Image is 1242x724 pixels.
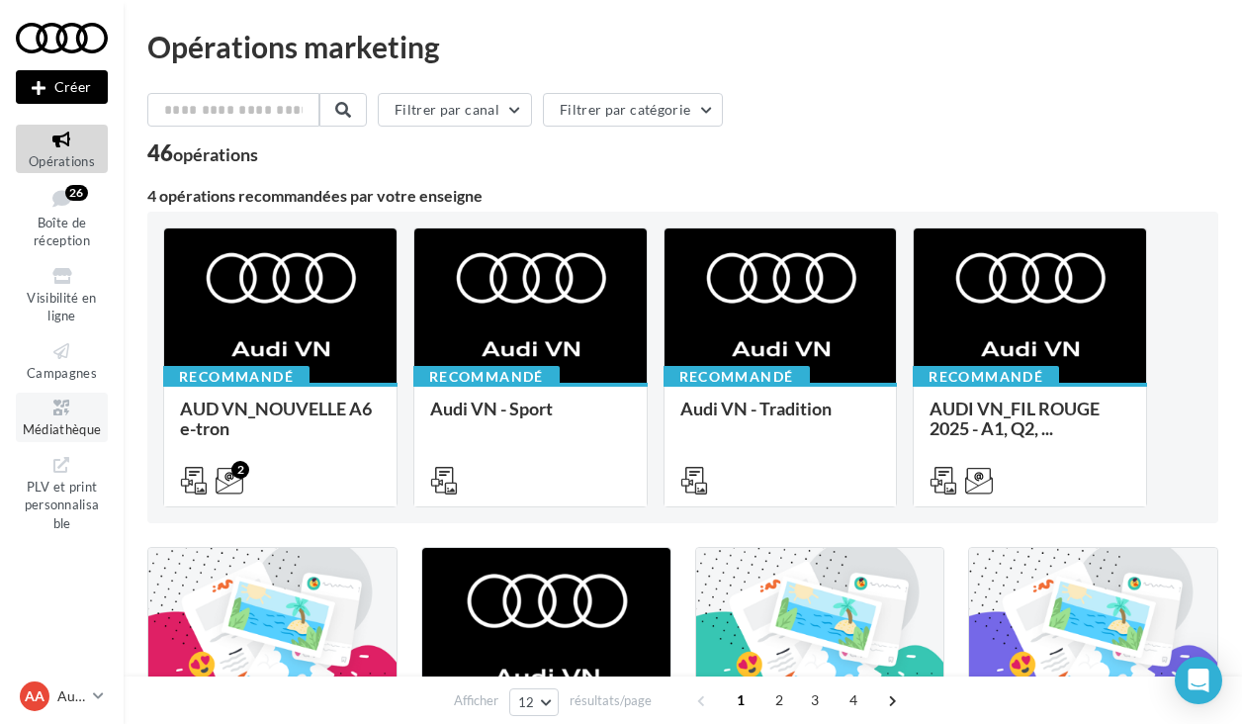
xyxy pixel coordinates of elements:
a: Campagnes [16,336,108,385]
span: Campagnes [27,365,97,381]
div: Opérations marketing [147,32,1218,61]
a: Opérations [16,125,108,173]
div: Nouvelle campagne [16,70,108,104]
div: Recommandé [163,366,310,388]
span: Visibilité en ligne [27,290,96,324]
p: Audi [GEOGRAPHIC_DATA] [57,686,85,706]
span: PLV et print personnalisable [25,475,100,531]
div: Recommandé [664,366,810,388]
span: AUD VN_NOUVELLE A6 e-tron [180,398,372,439]
span: Audi VN - Tradition [680,398,832,419]
span: AUDI VN_FIL ROUGE 2025 - A1, Q2, ... [930,398,1100,439]
div: Recommandé [413,366,560,388]
span: Boîte de réception [34,215,90,249]
span: résultats/page [570,691,652,710]
div: Open Intercom Messenger [1175,657,1222,704]
a: AA Audi [GEOGRAPHIC_DATA] [16,678,108,715]
div: Recommandé [913,366,1059,388]
a: Médiathèque [16,393,108,441]
span: 1 [725,684,756,716]
button: 12 [509,688,560,716]
span: Audi VN - Sport [430,398,553,419]
span: 4 [838,684,869,716]
button: Filtrer par catégorie [543,93,723,127]
span: Opérations [29,153,95,169]
a: Visibilité en ligne [16,261,108,328]
a: Boîte de réception26 [16,181,108,253]
a: PLV et print personnalisable [16,450,108,536]
div: 46 [147,142,258,164]
div: 2 [231,461,249,479]
div: opérations [173,145,258,163]
span: 12 [518,694,535,710]
span: Afficher [454,691,498,710]
div: 4 opérations recommandées par votre enseigne [147,188,1218,204]
div: 26 [65,185,88,201]
span: 3 [799,684,831,716]
button: Créer [16,70,108,104]
span: AA [25,686,44,706]
button: Filtrer par canal [378,93,532,127]
span: 2 [763,684,795,716]
span: Médiathèque [23,421,102,437]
